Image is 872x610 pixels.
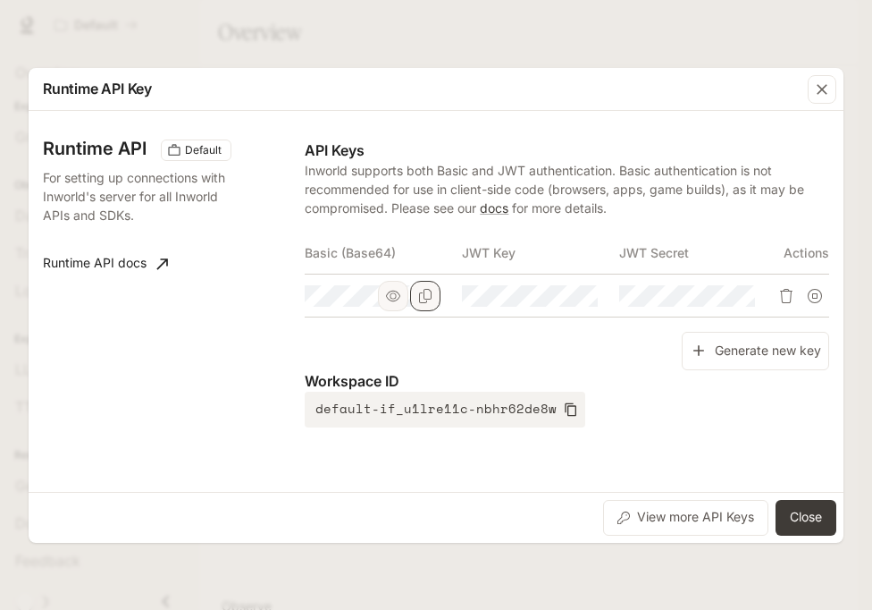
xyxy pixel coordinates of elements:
[682,332,829,370] button: Generate new key
[772,282,801,310] button: Delete API key
[36,246,175,282] a: Runtime API docs
[305,140,829,161] p: API Keys
[305,232,462,275] th: Basic (Base64)
[410,281,440,311] button: Copy Basic (Base64)
[603,500,768,536] button: View more API Keys
[801,282,829,310] button: Suspend API key
[178,142,229,158] span: Default
[480,200,508,216] a: docs
[462,232,619,275] th: JWT Key
[619,232,776,275] th: JWT Secret
[43,168,229,225] p: For setting up connections with Inworld's server for all Inworld APIs and SDKs.
[43,140,147,157] h3: Runtime API
[776,500,836,536] button: Close
[305,370,829,392] p: Workspace ID
[305,161,829,217] p: Inworld supports both Basic and JWT authentication. Basic authentication is not recommended for u...
[776,232,829,275] th: Actions
[43,78,152,99] p: Runtime API Key
[305,392,585,428] button: default-if_u1lre11c-nbhr62de8w
[161,140,231,161] div: These keys will apply to your current workspace only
